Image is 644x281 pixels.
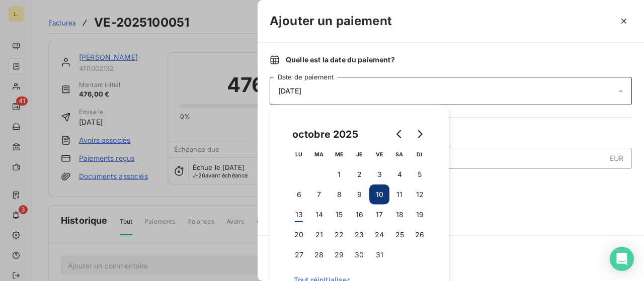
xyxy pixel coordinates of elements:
[278,87,301,95] span: [DATE]
[369,225,389,245] button: 24
[389,144,410,164] th: samedi
[410,205,430,225] button: 19
[309,144,329,164] th: mardi
[369,144,389,164] th: vendredi
[410,124,430,144] button: Go to next month
[389,225,410,245] button: 25
[289,144,309,164] th: lundi
[349,245,369,265] button: 30
[349,144,369,164] th: jeudi
[349,225,369,245] button: 23
[410,144,430,164] th: dimanche
[309,225,329,245] button: 21
[329,225,349,245] button: 22
[329,205,349,225] button: 15
[369,245,389,265] button: 31
[329,245,349,265] button: 29
[270,12,392,30] h3: Ajouter un paiement
[610,247,634,271] div: Open Intercom Messenger
[369,205,389,225] button: 17
[286,55,395,65] span: Quelle est la date du paiement ?
[369,164,389,184] button: 3
[289,205,309,225] button: 13
[329,164,349,184] button: 1
[389,205,410,225] button: 18
[309,245,329,265] button: 28
[389,184,410,205] button: 11
[309,205,329,225] button: 14
[270,177,632,187] span: Nouveau solde dû :
[289,225,309,245] button: 20
[410,184,430,205] button: 12
[410,225,430,245] button: 26
[329,184,349,205] button: 8
[349,184,369,205] button: 9
[289,126,362,142] div: octobre 2025
[349,205,369,225] button: 16
[410,164,430,184] button: 5
[309,184,329,205] button: 7
[369,184,389,205] button: 10
[389,164,410,184] button: 4
[289,184,309,205] button: 6
[329,144,349,164] th: mercredi
[289,245,309,265] button: 27
[349,164,369,184] button: 2
[389,124,410,144] button: Go to previous month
